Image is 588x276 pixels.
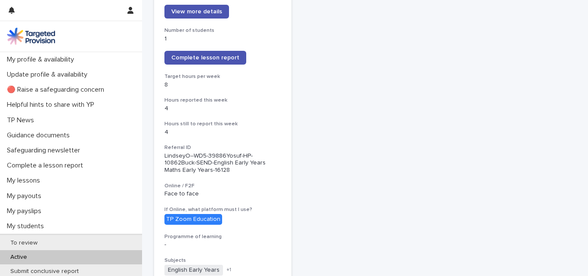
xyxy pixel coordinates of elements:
[3,86,111,94] p: 🔴 Raise a safeguarding concern
[3,101,101,109] p: Helpful hints to share with YP
[164,129,281,136] p: 4
[226,267,231,273] span: + 1
[3,71,94,79] p: Update profile & availability
[164,152,281,174] p: LindseyO--WD5-39886Yosuf-HP-10862Buck-SEND-English Early Years Maths Early Years-16128
[3,146,87,155] p: Safeguarding newsletter
[164,81,281,89] p: 8
[3,177,47,185] p: My lessons
[3,268,86,275] p: Submit conclusive report
[164,190,281,198] p: Face to face
[7,28,55,45] img: M5nRWzHhSzIhMunXDL62
[164,144,281,151] h3: Referral ID
[3,56,81,64] p: My profile & availability
[164,27,281,34] h3: Number of students
[171,9,222,15] span: View more details
[171,55,239,61] span: Complete lesson report
[3,192,48,200] p: My payouts
[164,97,281,104] h3: Hours reported this week
[3,161,90,170] p: Complete a lesson report
[3,254,34,261] p: Active
[164,206,281,213] h3: If Online, what platform must I use?
[164,51,246,65] a: Complete lesson report
[164,265,223,276] span: English Early Years
[164,5,229,19] a: View more details
[164,233,281,240] h3: Programme of learning
[164,105,281,112] p: 4
[164,183,281,189] h3: Online / F2F
[164,257,281,264] h3: Subjects
[164,35,281,43] p: 1
[164,73,281,80] h3: Target hours per week
[164,121,281,127] h3: Hours still to report this week
[164,214,222,225] div: TP Zoom Education
[3,207,48,215] p: My payslips
[3,222,51,230] p: My students
[164,241,281,248] p: -
[3,116,41,124] p: TP News
[3,239,44,247] p: To review
[3,131,77,140] p: Guidance documents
